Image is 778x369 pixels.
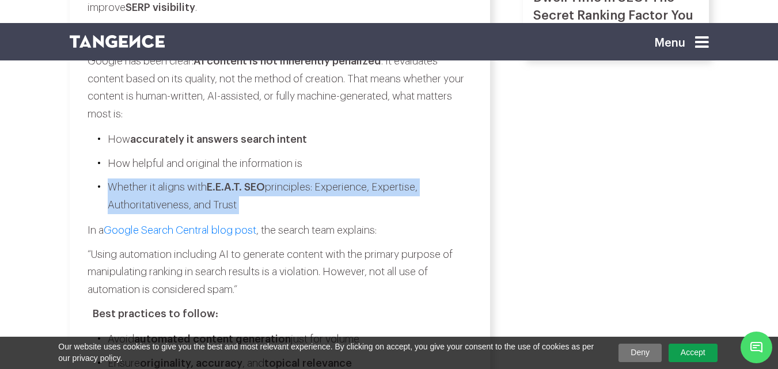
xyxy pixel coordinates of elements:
img: logo SVG [70,35,165,48]
p: “Using automation including AI to generate content with the primary purpose of manipulating ranki... [88,246,471,299]
a: Google Search Central blog post [104,225,256,235]
span: Chat Widget [741,332,772,363]
p: Avoid just for volume [108,330,472,348]
p: In a , the search team explains: [88,222,471,239]
strong: SERP visibility [126,2,195,13]
p: How helpful and original the information is [108,155,472,173]
strong: automated content generation [134,334,291,344]
span: Our website uses cookies to give you the best and most relevant experience. By clicking on accept... [58,341,602,364]
a: Deny [618,344,662,362]
p: Whether it aligns with principles: Experience, Expertise, Authoritativeness, and Trust [108,178,472,214]
strong: E.E.A.T. SEO [207,182,265,192]
strong: accurately it answers search intent [130,134,307,144]
a: Accept [669,344,718,362]
p: Google has been clear: . It evaluates content based on its quality, not the method of creation. T... [88,52,471,123]
strong: Best practices to follow: [93,309,218,319]
p: How [108,131,472,149]
strong: AI content is not inherently penalized [193,56,381,66]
